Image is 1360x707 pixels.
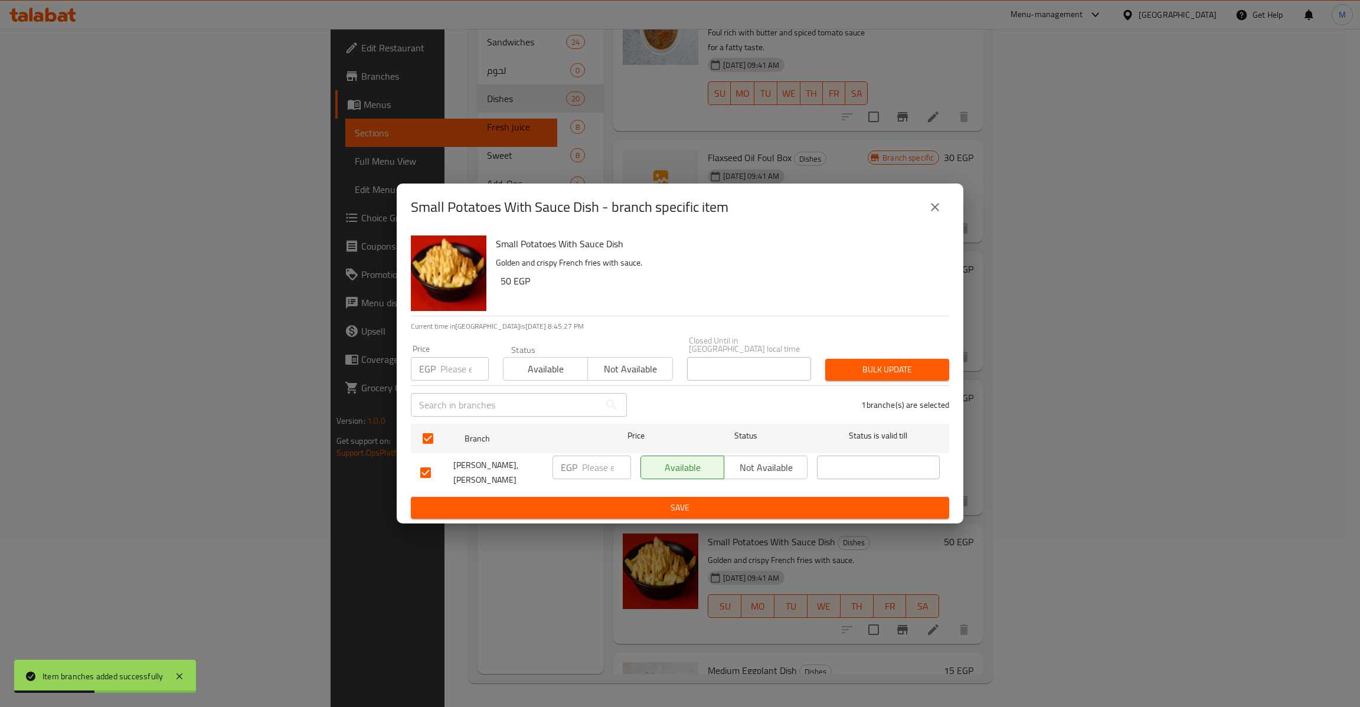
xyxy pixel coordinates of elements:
span: Available [508,361,583,378]
button: Not available [587,357,672,381]
span: Save [420,500,940,515]
img: Small Potatoes With Sauce Dish [411,235,486,311]
p: 1 branche(s) are selected [861,399,949,411]
span: Not available [729,459,803,476]
div: Item branches added successfully [42,670,163,683]
h6: Small Potatoes With Sauce Dish [496,235,940,252]
span: Available [646,459,720,476]
span: [PERSON_NAME], [PERSON_NAME] [453,458,543,487]
button: Not available [724,456,807,479]
span: Status is valid till [817,428,940,443]
p: Current time in [GEOGRAPHIC_DATA] is [DATE] 8:45:27 PM [411,321,949,332]
span: Status [685,428,807,443]
input: Please enter price [582,456,631,479]
button: Save [411,497,949,519]
p: EGP [419,362,436,376]
button: Bulk update [825,359,949,381]
h2: Small Potatoes With Sauce Dish - branch specific item [411,198,728,217]
span: Bulk update [835,362,940,377]
p: EGP [561,460,577,474]
input: Please enter price [440,357,489,381]
button: close [921,193,949,221]
input: Search in branches [411,393,600,417]
h6: 50 EGP [501,273,940,289]
span: Price [597,428,675,443]
span: Not available [593,361,668,378]
button: Available [640,456,724,479]
span: Branch [465,431,587,446]
p: Golden and crispy French fries with sauce. [496,256,940,270]
button: Available [503,357,588,381]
